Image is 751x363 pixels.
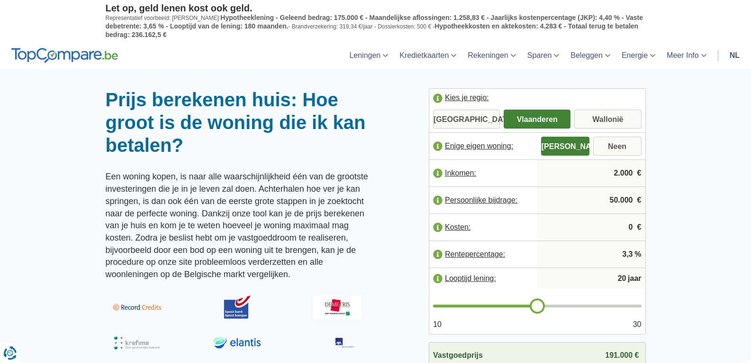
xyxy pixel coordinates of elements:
label: Kosten: [429,217,537,238]
label: Looptijd lening: [429,268,537,289]
span: 10 [433,319,442,330]
img: Record Credits [113,295,161,319]
label: Enige eigen woning: [429,136,537,157]
span: Hypotheeklening - Geleend bedrag: 175.000 € - Maandelijkse aflossingen: 1.258,83 € - Jaarlijks ko... [106,14,643,30]
span: 191.000 € [605,351,639,359]
label: [PERSON_NAME] [541,137,589,156]
a: Beleggen [565,41,616,69]
img: Demetris [313,295,362,319]
label: Inkomen: [429,163,537,184]
label: Vlaanderen [504,110,570,129]
label: Persoonlijke bijdrage: [429,190,537,211]
input: | [541,160,642,186]
span: € [637,222,642,233]
img: BPost Bank [213,295,261,319]
a: Meer Info [661,41,712,69]
h1: Prijs berekenen huis: Hoe groot is de woning die ik kan betalen? [106,88,369,157]
input: | [541,242,642,267]
span: € [637,168,642,179]
label: Wallonië [574,110,641,129]
a: Sparen [522,41,565,69]
img: Elantis [213,331,261,355]
a: Leningen [344,41,394,69]
span: Vastgoedprijs [433,350,483,361]
span: Hypotheekkosten en aktekosten: 4.283 € - Totaal terug te betalen bedrag: 236.162,5 € [106,22,639,38]
img: Axa [325,331,361,355]
a: Energie [616,41,661,69]
span: % [634,249,641,260]
p: Let op, geld lenen kost ook geld. [106,2,646,14]
input: | [541,214,642,240]
p: Representatief voorbeeld: [PERSON_NAME]: - Brandverzekering: 319,34 €/jaar - Dossierkosten: 500 € - [106,14,646,39]
label: Kies je regio: [429,89,645,110]
img: Krefima [113,331,161,355]
a: Kredietkaarten [394,41,462,69]
img: TopCompare [11,48,118,63]
p: Een woning kopen, is naar alle waarschijnlijkheid één van de grootste investeringen die je in je ... [106,171,369,280]
a: nl [724,41,745,69]
a: Rekeningen [462,41,521,69]
label: [GEOGRAPHIC_DATA] [433,110,500,129]
label: Neen [593,137,642,156]
label: Rentepercentage: [429,244,537,265]
span: € [637,195,642,206]
span: 30 [633,319,642,330]
span: jaar [628,273,641,284]
input: | [541,187,642,213]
